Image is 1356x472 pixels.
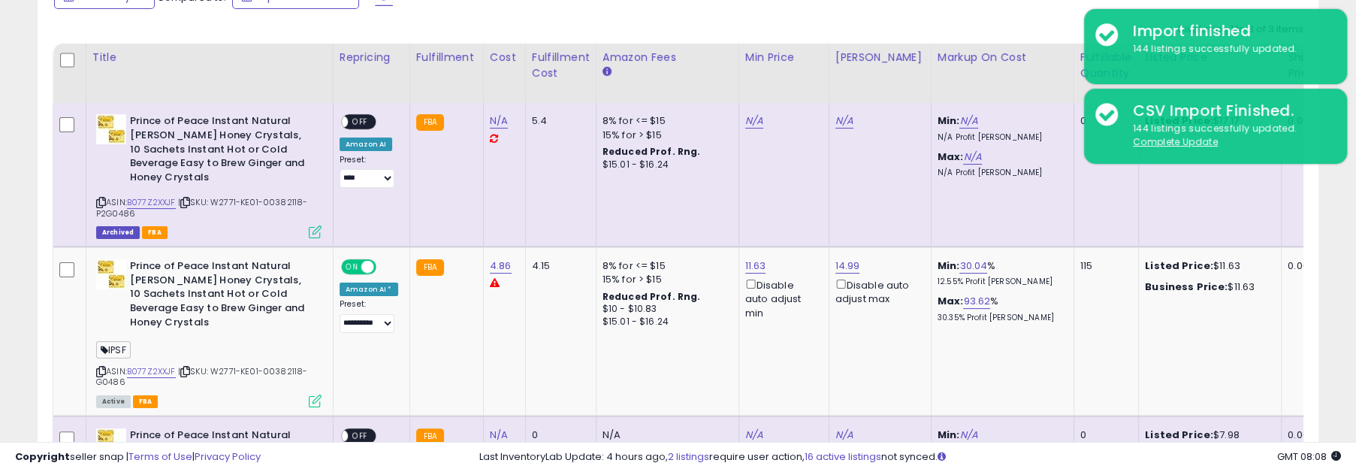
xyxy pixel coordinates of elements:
[805,449,881,464] a: 16 active listings
[130,259,313,333] b: Prince of Peace Instant Natural [PERSON_NAME] Honey Crystals, 10 Sachets Instant Hot or Cold Beve...
[602,159,727,171] div: $15.01 - $16.24
[96,259,322,406] div: ASIN:
[938,294,964,308] b: Max:
[127,196,176,209] a: B077Z2XXJF
[532,50,590,81] div: Fulfillment Cost
[1122,122,1336,150] div: 144 listings successfully updated.
[602,316,727,328] div: $15.01 - $16.24
[1133,135,1218,148] u: Complete Update
[1080,114,1127,128] div: 0
[602,303,727,316] div: $10 - $10.83
[96,196,308,219] span: | SKU: W2771-KE01-00382118-P2G0486
[602,65,612,79] small: Amazon Fees.
[479,450,1341,464] div: Last InventoryLab Update: 4 hours ago, require user action, not synced.
[15,450,261,464] div: seller snap | |
[416,259,444,276] small: FBA
[1122,20,1336,42] div: Import finished
[602,259,727,273] div: 8% for <= $15
[96,365,308,388] span: | SKU: W2771-KE01-00382118-G0486
[959,113,977,129] a: N/A
[96,395,131,408] span: All listings currently available for purchase on Amazon
[938,277,1062,287] p: 12.55% Profit [PERSON_NAME]
[92,50,327,65] div: Title
[348,116,372,129] span: OFF
[1122,42,1336,56] div: 144 listings successfully updated.
[1277,449,1341,464] span: 2025-10-9 08:08 GMT
[1080,50,1132,81] div: Fulfillable Quantity
[602,273,727,286] div: 15% for > $15
[96,259,126,289] img: 41Rh8YKg-DL._SL40_.jpg
[1145,259,1213,273] b: Listed Price:
[931,44,1074,103] th: The percentage added to the cost of goods (COGS) that forms the calculator for Min & Max prices.
[963,294,990,309] a: 93.62
[374,261,398,274] span: OFF
[195,449,261,464] a: Privacy Policy
[340,50,403,65] div: Repricing
[15,449,70,464] strong: Copyright
[835,50,925,65] div: [PERSON_NAME]
[938,150,964,164] b: Max:
[340,155,398,188] div: Preset:
[938,113,960,128] b: Min:
[96,341,131,359] span: IPSF
[959,259,987,274] a: 30.04
[938,132,1062,143] p: N/A Profit [PERSON_NAME]
[938,295,1062,322] div: %
[490,113,508,129] a: N/A
[1145,280,1270,294] div: $11.63
[128,449,192,464] a: Terms of Use
[938,259,960,273] b: Min:
[602,50,732,65] div: Amazon Fees
[96,114,322,237] div: ASIN:
[340,138,392,151] div: Amazon AI
[602,129,727,142] div: 15% for > $15
[602,114,727,128] div: 8% for <= $15
[745,259,766,274] a: 11.63
[835,113,853,129] a: N/A
[745,50,823,65] div: Min Price
[602,145,701,158] b: Reduced Prof. Rng.
[938,313,1062,323] p: 30.35% Profit [PERSON_NAME]
[130,114,313,188] b: Prince of Peace Instant Natural [PERSON_NAME] Honey Crystals, 10 Sachets Instant Hot or Cold Beve...
[127,365,176,378] a: B077Z2XXJF
[938,168,1062,178] p: N/A Profit [PERSON_NAME]
[133,395,159,408] span: FBA
[490,50,519,65] div: Cost
[938,259,1062,287] div: %
[602,290,701,303] b: Reduced Prof. Rng.
[96,226,140,239] span: Listings that have been deleted from Seller Central
[745,277,817,319] div: Disable auto adjust min
[1080,259,1127,273] div: 115
[1145,280,1228,294] b: Business Price:
[835,259,860,274] a: 14.99
[416,50,477,65] div: Fulfillment
[142,226,168,239] span: FBA
[745,113,763,129] a: N/A
[1145,259,1270,273] div: $11.63
[668,449,709,464] a: 2 listings
[416,114,444,131] small: FBA
[938,50,1068,65] div: Markup on Cost
[532,114,584,128] div: 5.4
[343,261,361,274] span: ON
[96,114,126,144] img: 41Rh8YKg-DL._SL40_.jpg
[1288,259,1312,273] div: 0.00
[1122,100,1336,122] div: CSV Import Finished.
[490,259,512,274] a: 4.86
[340,299,398,332] div: Preset:
[835,277,920,306] div: Disable auto adjust max
[340,283,398,296] div: Amazon AI *
[963,150,981,165] a: N/A
[532,259,584,273] div: 4.15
